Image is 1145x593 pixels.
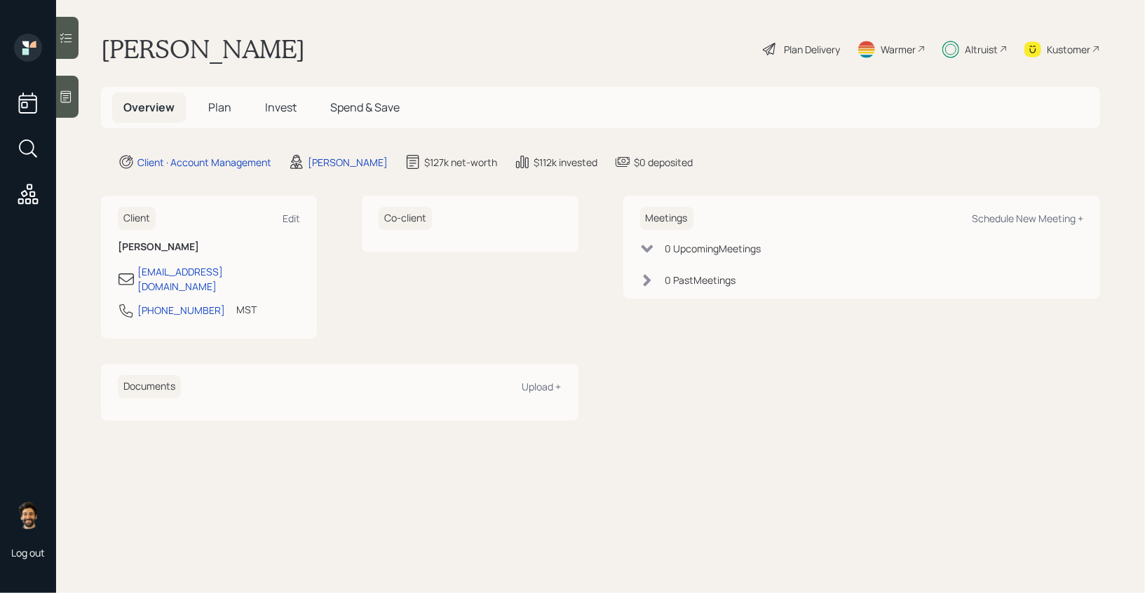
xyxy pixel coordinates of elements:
div: Edit [283,212,300,225]
div: Schedule New Meeting + [972,212,1083,225]
div: MST [236,302,257,317]
h6: [PERSON_NAME] [118,241,300,253]
h6: Co-client [379,207,432,230]
div: $0 deposited [634,155,693,170]
div: 0 Past Meeting s [665,273,736,287]
div: Kustomer [1047,42,1090,57]
div: Upload + [522,380,562,393]
div: [EMAIL_ADDRESS][DOMAIN_NAME] [137,264,300,294]
span: Invest [265,100,297,115]
div: $127k net-worth [424,155,497,170]
img: eric-schwartz-headshot.png [14,501,42,529]
div: [PERSON_NAME] [308,155,388,170]
span: Plan [208,100,231,115]
span: Spend & Save [330,100,400,115]
h6: Client [118,207,156,230]
div: Client · Account Management [137,155,271,170]
div: [PHONE_NUMBER] [137,303,225,318]
div: $112k invested [534,155,597,170]
div: Plan Delivery [784,42,840,57]
div: Warmer [881,42,916,57]
h6: Meetings [640,207,693,230]
h1: [PERSON_NAME] [101,34,305,64]
div: Log out [11,546,45,559]
h6: Documents [118,375,181,398]
span: Overview [123,100,175,115]
div: Altruist [965,42,998,57]
div: 0 Upcoming Meeting s [665,241,761,256]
